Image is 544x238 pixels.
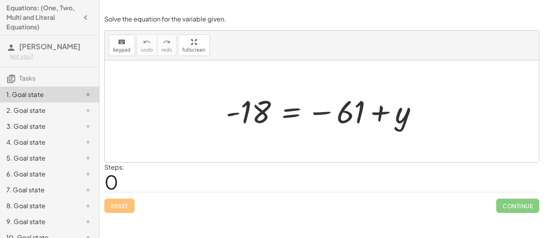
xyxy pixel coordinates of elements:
[109,35,135,56] button: keyboardkeypad
[163,37,170,47] i: redo
[6,153,70,163] div: 5. Goal state
[19,42,80,51] span: [PERSON_NAME]
[83,185,93,195] i: Task not started.
[6,217,70,226] div: 9. Goal state
[161,47,172,53] span: redo
[157,35,176,56] button: redoredo
[118,37,125,47] i: keyboard
[6,201,70,211] div: 8. Goal state
[83,90,93,99] i: Task not started.
[83,106,93,115] i: Task not started.
[6,137,70,147] div: 4. Goal state
[6,90,70,99] div: 1. Goal state
[178,35,210,56] button: fullscreen
[83,122,93,131] i: Task not started.
[6,185,70,195] div: 7. Goal state
[83,137,93,147] i: Task not started.
[137,35,157,56] button: undoundo
[19,74,35,82] span: Tasks
[143,37,151,47] i: undo
[141,47,153,53] span: undo
[83,201,93,211] i: Task not started.
[6,3,78,32] h4: Equations: (One, Two, Multi and Literal Equations)
[83,217,93,226] i: Task not started.
[83,153,93,163] i: Task not started.
[104,163,124,171] label: Steps:
[182,47,205,53] span: fullscreen
[83,169,93,179] i: Task not started.
[6,122,70,131] div: 3. Goal state
[104,15,539,24] p: Solve the equation for the variable given.
[6,169,70,179] div: 6. Goal state
[10,52,93,60] div: Not you?
[104,170,118,194] span: 0
[6,106,70,115] div: 2. Goal state
[113,47,131,53] span: keypad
